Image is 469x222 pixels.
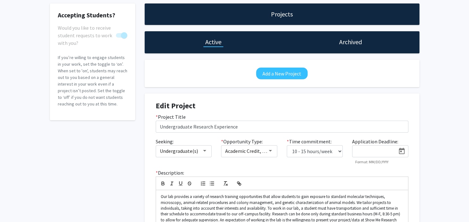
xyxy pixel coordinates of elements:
[271,10,293,19] h1: Projects
[156,101,195,111] strong: Edit Project
[156,169,184,177] label: Description:
[58,11,127,19] h2: Accepting Students?
[256,68,308,79] button: Add a New Project
[58,54,127,107] p: If you’re willing to engage students in your work, set the toggle to ‘on’. When set to 'on', stud...
[355,160,388,164] mat-hint: Format: MM/DD/YYYY
[160,148,198,154] span: Undergraduate(s)
[205,38,221,46] h1: Active
[156,138,174,145] label: Seeking:
[221,138,263,145] label: Opportunity Type:
[5,194,27,217] iframe: Chat
[395,146,408,157] button: Open calendar
[225,148,284,154] span: Academic Credit, Volunteer
[58,24,113,47] span: Would you like to receive student requests to work with you?
[156,113,186,121] label: Project Title
[339,38,362,46] h1: Archived
[287,138,332,145] label: Time commitment:
[352,138,398,145] label: Application Deadline:
[58,24,127,39] div: You cannot turn this off while you have active projects.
